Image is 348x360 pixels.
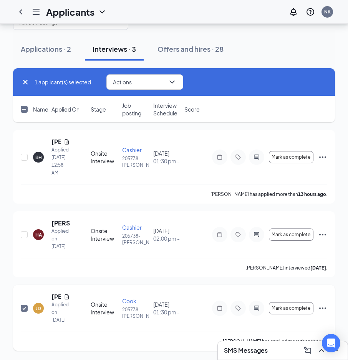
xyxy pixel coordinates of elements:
span: 02:00 pm - 02:30 pm [153,235,180,242]
div: BH [35,154,42,161]
h5: [PERSON_NAME] [51,293,61,301]
svg: QuestionInfo [306,7,315,16]
svg: Tag [234,305,243,311]
b: [DATE] [310,265,326,271]
button: ChevronUp [315,344,328,357]
button: ActionsChevronDown [106,74,183,90]
svg: Tag [234,232,243,238]
p: [PERSON_NAME] interviewed . [245,265,327,271]
svg: ActiveChat [252,154,261,160]
span: Score [184,105,200,113]
svg: ChevronUp [317,346,326,355]
div: NK [324,8,331,15]
p: 205738- [PERSON_NAME] [122,233,149,246]
div: [DATE] [153,150,180,165]
svg: Note [215,232,224,238]
div: Open Intercom Messenger [322,334,340,352]
span: Name · Applied On [33,105,80,113]
div: Applied on [DATE] [51,301,70,324]
span: Actions [113,79,132,85]
svg: Hamburger [31,7,41,16]
svg: Cross [21,77,30,87]
b: [DATE] [310,339,326,344]
svg: Note [215,305,224,311]
div: JD [36,305,41,312]
b: 13 hours ago [298,191,326,197]
p: [PERSON_NAME] has applied more than . [223,338,327,345]
div: Offers and hires · 28 [157,44,224,54]
div: Applied on [DATE] [51,227,70,250]
svg: Ellipses [318,304,327,313]
svg: Document [64,139,70,145]
p: [PERSON_NAME] has applied more than . [210,191,327,197]
span: 1 applicant(s) selected [35,78,91,86]
div: Onsite Interview [91,150,117,165]
svg: ComposeMessage [303,346,312,355]
div: Onsite Interview [91,301,117,316]
svg: ChevronLeft [16,7,25,16]
svg: Note [215,154,224,160]
svg: Notifications [289,7,298,16]
svg: Tag [234,154,243,160]
div: HA [35,232,42,238]
button: Mark as complete [269,228,313,241]
svg: ActiveChat [252,305,261,311]
svg: Ellipses [318,153,327,162]
div: [DATE] [153,227,180,242]
div: Interviews · 3 [93,44,136,54]
h1: Applicants [46,5,94,18]
svg: Document [64,294,70,300]
span: Mark as complete [272,155,310,160]
div: [DATE] [153,301,180,316]
h5: [PERSON_NAME] [51,138,61,146]
span: 01:30 pm - 02:00 pm [153,308,180,316]
span: Job posting [122,102,149,117]
span: Mark as complete [272,306,310,311]
button: Mark as complete [269,302,313,314]
h5: [PERSON_NAME] [51,219,70,227]
p: 205738- [PERSON_NAME] [122,306,149,319]
div: Onsite Interview [91,227,117,242]
svg: Ellipses [318,230,327,239]
span: Stage [91,105,106,113]
svg: ChevronDown [167,77,177,87]
span: 01:30 pm - 02:00 pm [153,157,180,165]
button: Mark as complete [269,151,313,163]
span: Cashier [122,146,142,153]
div: Applications · 2 [21,44,71,54]
svg: ChevronDown [98,7,107,16]
span: Cashier [122,224,142,231]
svg: ActiveChat [252,232,261,238]
p: 205738- [PERSON_NAME] [122,155,149,168]
span: Cook [122,298,136,304]
div: Applied [DATE] 12:58 AM [51,146,70,177]
span: Interview Schedule [153,102,180,117]
h3: SMS Messages [224,346,268,355]
button: ComposeMessage [302,344,314,357]
span: Mark as complete [272,232,310,237]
